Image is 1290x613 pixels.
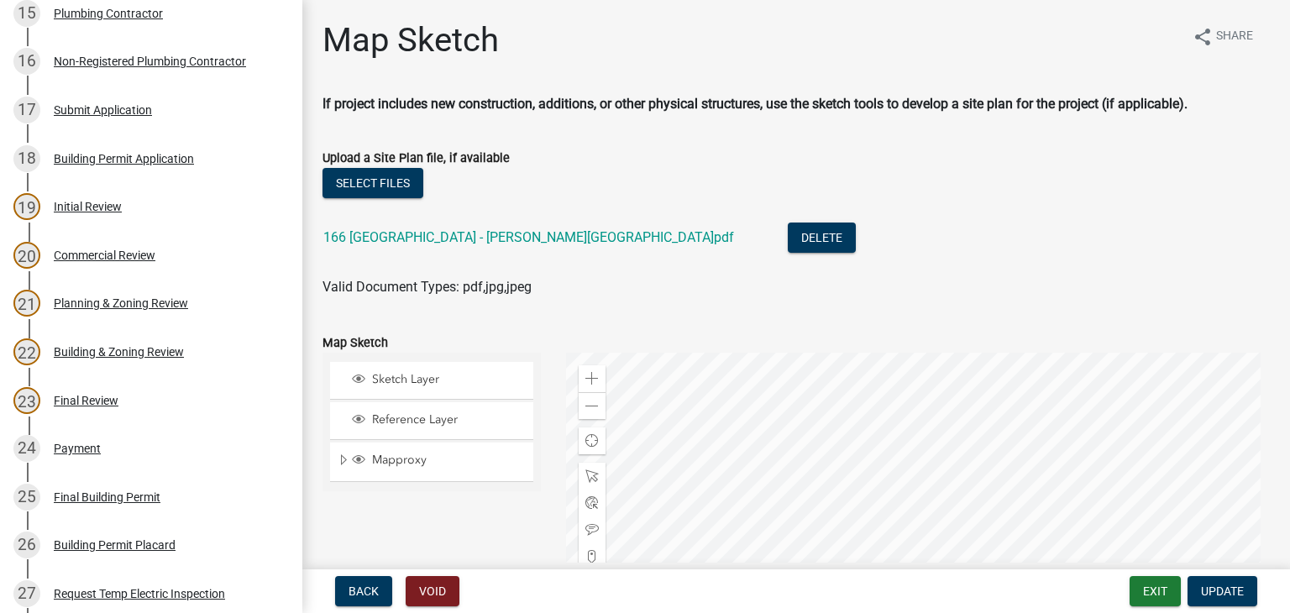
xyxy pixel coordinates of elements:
[54,153,194,165] div: Building Permit Application
[13,145,40,172] div: 18
[330,443,533,481] li: Mapproxy
[13,338,40,365] div: 22
[54,491,160,503] div: Final Building Permit
[1179,20,1266,53] button: shareShare
[322,96,1188,112] strong: If project includes new construction, additions, or other physical structures, use the sketch too...
[1216,27,1253,47] span: Share
[54,395,118,406] div: Final Review
[328,358,535,486] ul: Layer List
[54,297,188,309] div: Planning & Zoning Review
[579,392,606,419] div: Zoom out
[70,290,218,314] div: Role: Planning and Zoning
[54,104,152,116] div: Submit Application
[349,412,527,429] div: Reference Layer
[579,365,606,392] div: Zoom in
[1201,584,1244,598] span: Update
[322,168,423,198] button: Select files
[13,580,40,607] div: 27
[322,279,532,295] span: Valid Document Types: pdf,jpg,jpeg
[330,402,533,440] li: Reference Layer
[349,453,527,469] div: Mapproxy
[322,20,499,60] h1: Map Sketch
[323,229,734,245] a: 166 [GEOGRAPHIC_DATA] - [PERSON_NAME][GEOGRAPHIC_DATA]pdf
[13,242,40,269] div: 20
[54,539,176,551] div: Building Permit Placard
[13,48,40,75] div: 16
[54,443,101,454] div: Payment
[349,372,527,389] div: Sketch Layer
[54,201,122,212] div: Initial Review
[13,435,40,462] div: 24
[54,249,155,261] div: Commercial Review
[13,532,40,558] div: 26
[1193,27,1213,47] i: share
[368,453,527,468] span: Mapproxy
[349,584,379,598] span: Back
[13,290,40,317] div: 21
[788,223,856,253] button: Delete
[13,97,40,123] div: 17
[54,8,163,19] div: Plumbing Contractor
[337,453,349,470] span: Expand
[368,412,527,427] span: Reference Layer
[322,338,388,349] label: Map Sketch
[330,362,533,400] li: Sketch Layer
[335,576,392,606] button: Back
[13,387,40,414] div: 23
[54,55,246,67] div: Non-Registered Plumbing Contractor
[54,588,225,600] div: Request Temp Electric Inspection
[1130,576,1181,606] button: Exit
[1188,576,1257,606] button: Update
[788,231,856,247] wm-modal-confirm: Delete Document
[579,427,606,454] div: Find my location
[13,193,40,220] div: 19
[406,576,459,606] button: Void
[368,372,527,387] span: Sketch Layer
[322,153,510,165] label: Upload a Site Plan file, if available
[54,346,184,358] div: Building & Zoning Review
[13,484,40,511] div: 25
[70,241,218,265] div: Role: Planning and Zoning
